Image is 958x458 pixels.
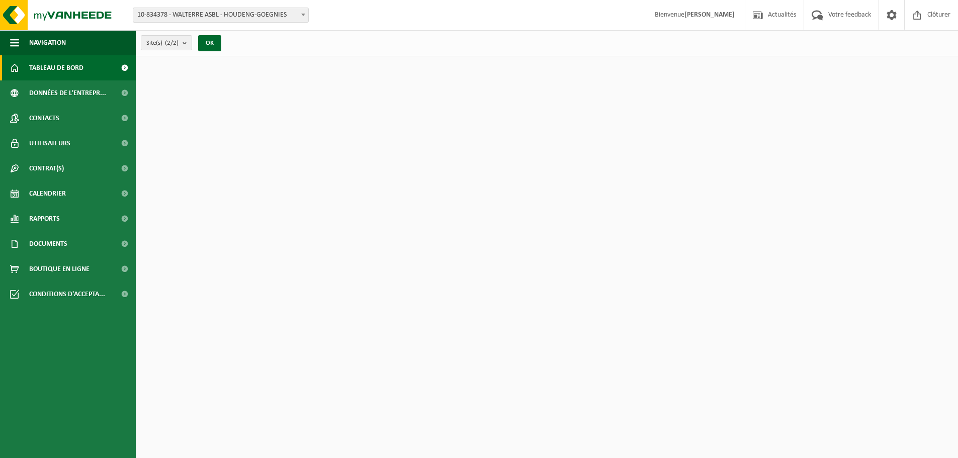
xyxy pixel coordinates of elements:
span: Navigation [29,30,66,55]
span: Calendrier [29,181,66,206]
span: Contacts [29,106,59,131]
span: Documents [29,231,67,256]
span: Tableau de bord [29,55,83,80]
span: Conditions d'accepta... [29,282,105,307]
span: Rapports [29,206,60,231]
button: OK [198,35,221,51]
button: Site(s)(2/2) [141,35,192,50]
span: Site(s) [146,36,179,51]
span: 10-834378 - WALTERRE ASBL - HOUDENG-GOEGNIES [133,8,309,23]
span: Contrat(s) [29,156,64,181]
span: Boutique en ligne [29,256,90,282]
count: (2/2) [165,40,179,46]
strong: [PERSON_NAME] [684,11,735,19]
span: 10-834378 - WALTERRE ASBL - HOUDENG-GOEGNIES [133,8,308,22]
span: Données de l'entrepr... [29,80,106,106]
span: Utilisateurs [29,131,70,156]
